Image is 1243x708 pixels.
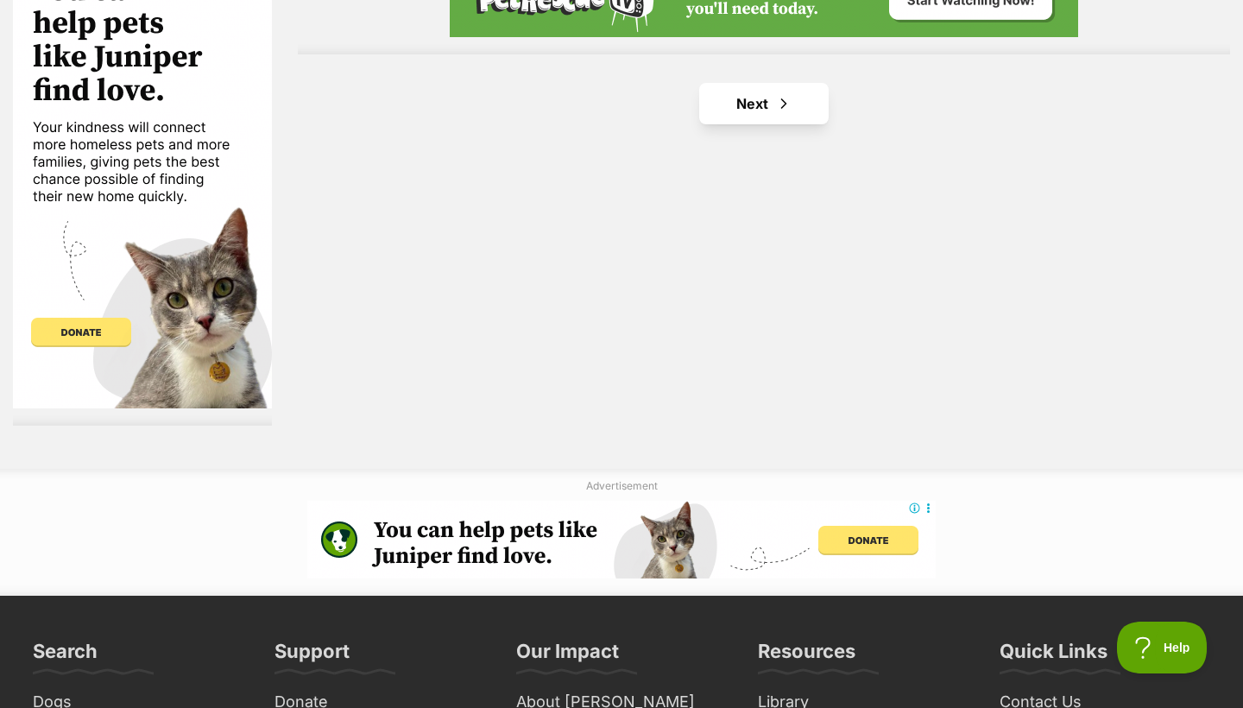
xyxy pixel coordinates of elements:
[1117,622,1208,673] iframe: Help Scout Beacon - Open
[1000,639,1107,673] h3: Quick Links
[33,639,98,673] h3: Search
[699,83,829,124] a: Next page
[307,501,936,578] iframe: Advertisement
[274,639,350,673] h3: Support
[758,639,855,673] h3: Resources
[298,83,1230,124] nav: Pagination
[516,639,619,673] h3: Our Impact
